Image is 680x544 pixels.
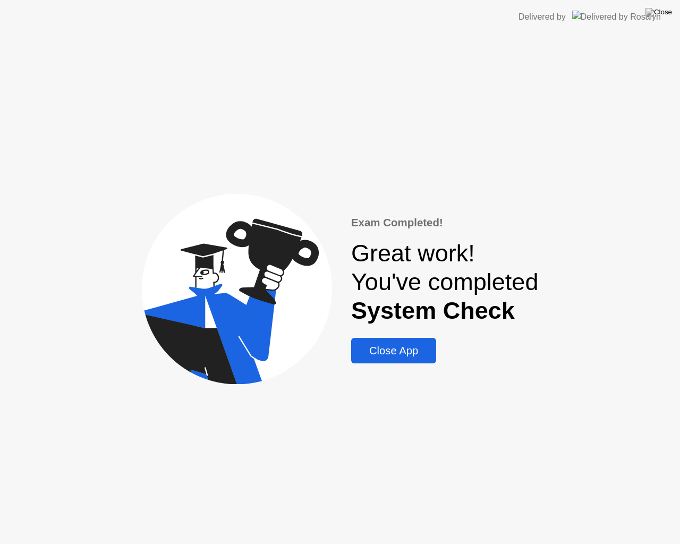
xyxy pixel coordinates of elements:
button: Close App [351,338,436,363]
div: Delivered by [518,11,566,23]
div: Great work! You've completed [351,239,539,325]
div: Exam Completed! [351,215,539,231]
b: System Check [351,297,515,324]
img: Close [645,8,672,16]
div: Close App [354,345,433,357]
img: Delivered by Rosalyn [572,11,661,23]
